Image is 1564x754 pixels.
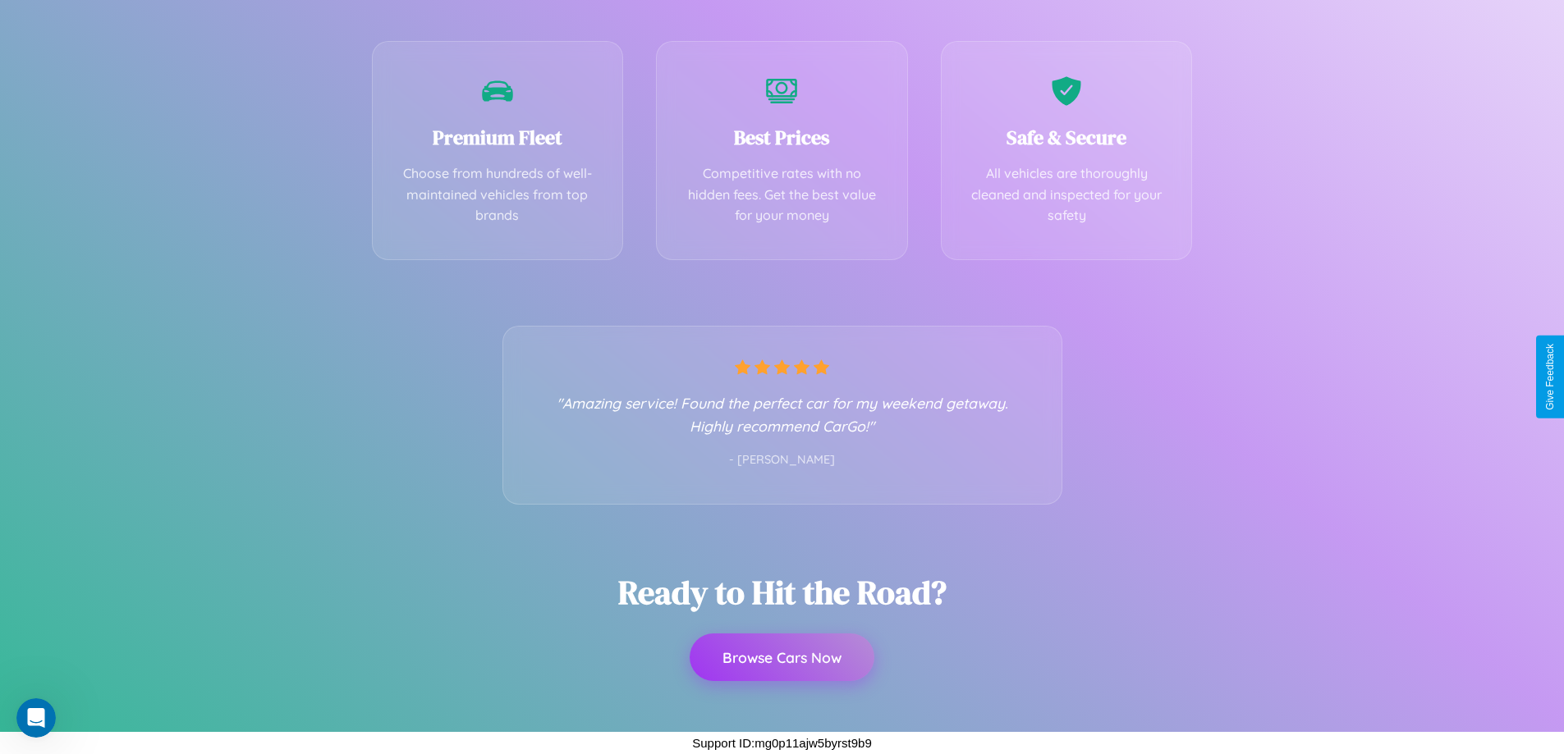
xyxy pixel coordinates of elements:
[618,570,947,615] h2: Ready to Hit the Road?
[966,124,1167,151] h3: Safe & Secure
[690,633,874,681] button: Browse Cars Now
[397,124,599,151] h3: Premium Fleet
[397,163,599,226] p: Choose from hundreds of well-maintained vehicles from top brands
[692,732,871,754] p: Support ID: mg0p11ajw5byrst9b9
[536,450,1029,471] p: - [PERSON_NAME]
[966,163,1167,226] p: All vehicles are thoroughly cleaned and inspected for your safety
[1544,344,1556,410] div: Give Feedback
[681,124,883,151] h3: Best Prices
[536,391,1029,437] p: "Amazing service! Found the perfect car for my weekend getaway. Highly recommend CarGo!"
[681,163,883,226] p: Competitive rates with no hidden fees. Get the best value for your money
[16,698,56,738] iframe: Intercom live chat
